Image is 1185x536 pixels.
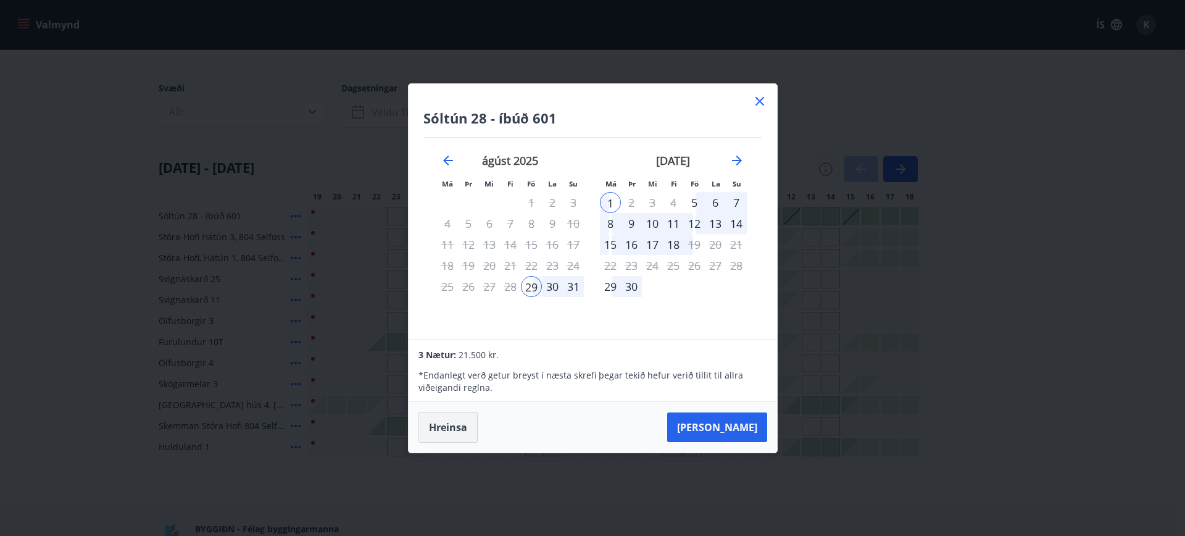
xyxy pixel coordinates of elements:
strong: ágúst 2025 [482,153,538,168]
td: Not available. sunnudagur, 24. ágúst 2025 [563,255,584,276]
td: Not available. þriðjudagur, 2. september 2025 [621,192,642,213]
div: Calendar [423,138,762,324]
small: Má [442,179,453,188]
td: Not available. laugardagur, 9. ágúst 2025 [542,213,563,234]
td: Choose laugardagur, 13. september 2025 as your check-in date. It’s available. [705,213,726,234]
div: 17 [642,234,663,255]
small: La [712,179,720,188]
div: Move forward to switch to the next month. [730,153,744,168]
td: Choose sunnudagur, 7. september 2025 as your check-in date. It’s available. [726,192,747,213]
td: Not available. sunnudagur, 17. ágúst 2025 [563,234,584,255]
div: 11 [663,213,684,234]
div: 31 [563,276,584,297]
div: 16 [621,234,642,255]
div: Aðeins útritun í boði [600,192,621,213]
td: Not available. mánudagur, 18. ágúst 2025 [437,255,458,276]
td: Not available. fimmtudagur, 4. september 2025 [663,192,684,213]
td: Not available. mánudagur, 22. september 2025 [600,255,621,276]
td: Not available. þriðjudagur, 23. september 2025 [621,255,642,276]
td: Not available. fimmtudagur, 25. september 2025 [663,255,684,276]
div: 14 [726,213,747,234]
div: 8 [600,213,621,234]
td: Not available. laugardagur, 16. ágúst 2025 [542,234,563,255]
div: 18 [663,234,684,255]
td: Choose fimmtudagur, 11. september 2025 as your check-in date. It’s available. [663,213,684,234]
td: Choose laugardagur, 6. september 2025 as your check-in date. It’s available. [705,192,726,213]
div: 12 [684,213,705,234]
td: Not available. fimmtudagur, 28. ágúst 2025 [500,276,521,297]
td: Not available. fimmtudagur, 7. ágúst 2025 [500,213,521,234]
td: Selected as end date. mánudagur, 1. september 2025 [600,192,621,213]
td: Not available. laugardagur, 27. september 2025 [705,255,726,276]
div: 7 [726,192,747,213]
h4: Sóltún 28 - íbúð 601 [423,109,762,127]
td: Not available. þriðjudagur, 26. ágúst 2025 [458,276,479,297]
small: Fi [507,179,513,188]
td: Not available. sunnudagur, 10. ágúst 2025 [563,213,584,234]
div: 30 [542,276,563,297]
small: Má [605,179,617,188]
div: 13 [705,213,726,234]
small: La [548,179,557,188]
div: Move backward to switch to the previous month. [441,153,455,168]
td: Not available. miðvikudagur, 13. ágúst 2025 [479,234,500,255]
td: Not available. miðvikudagur, 24. september 2025 [642,255,663,276]
td: Choose föstudagur, 12. september 2025 as your check-in date. It’s available. [684,213,705,234]
td: Choose fimmtudagur, 18. september 2025 as your check-in date. It’s available. [663,234,684,255]
td: Not available. föstudagur, 26. september 2025 [684,255,705,276]
td: Not available. miðvikudagur, 6. ágúst 2025 [479,213,500,234]
td: Not available. þriðjudagur, 19. ágúst 2025 [458,255,479,276]
td: Choose þriðjudagur, 16. september 2025 as your check-in date. It’s available. [621,234,642,255]
td: Not available. mánudagur, 11. ágúst 2025 [437,234,458,255]
td: Selected. sunnudagur, 31. ágúst 2025 [563,276,584,297]
td: Not available. laugardagur, 23. ágúst 2025 [542,255,563,276]
div: 15 [600,234,621,255]
td: Not available. laugardagur, 2. ágúst 2025 [542,192,563,213]
td: Choose föstudagur, 19. september 2025 as your check-in date. It’s available. [684,234,705,255]
td: Not available. miðvikudagur, 20. ágúst 2025 [479,255,500,276]
td: Not available. þriðjudagur, 12. ágúst 2025 [458,234,479,255]
td: Not available. föstudagur, 15. ágúst 2025 [521,234,542,255]
div: 9 [621,213,642,234]
td: Not available. þriðjudagur, 5. ágúst 2025 [458,213,479,234]
td: Choose þriðjudagur, 30. september 2025 as your check-in date. It’s available. [621,276,642,297]
button: Hreinsa [418,412,478,443]
div: Aðeins útritun í boði [684,234,705,255]
small: Fö [527,179,535,188]
td: Not available. fimmtudagur, 14. ágúst 2025 [500,234,521,255]
td: Choose miðvikudagur, 10. september 2025 as your check-in date. It’s available. [642,213,663,234]
div: Aðeins innritun í boði [521,276,542,297]
div: 10 [642,213,663,234]
td: Not available. sunnudagur, 3. ágúst 2025 [563,192,584,213]
small: Su [569,179,578,188]
div: Aðeins innritun í boði [684,192,705,213]
td: Choose miðvikudagur, 17. september 2025 as your check-in date. It’s available. [642,234,663,255]
span: 21.500 kr. [459,349,499,361]
td: Choose mánudagur, 15. september 2025 as your check-in date. It’s available. [600,234,621,255]
div: Aðeins innritun í boði [600,276,621,297]
small: Þr [628,179,636,188]
td: Not available. mánudagur, 4. ágúst 2025 [437,213,458,234]
td: Not available. miðvikudagur, 3. september 2025 [642,192,663,213]
td: Choose þriðjudagur, 9. september 2025 as your check-in date. It’s available. [621,213,642,234]
td: Not available. föstudagur, 22. ágúst 2025 [521,255,542,276]
td: Not available. föstudagur, 1. ágúst 2025 [521,192,542,213]
td: Choose mánudagur, 8. september 2025 as your check-in date. It’s available. [600,213,621,234]
td: Not available. sunnudagur, 21. september 2025 [726,234,747,255]
td: Choose föstudagur, 5. september 2025 as your check-in date. It’s available. [684,192,705,213]
td: Not available. fimmtudagur, 21. ágúst 2025 [500,255,521,276]
button: [PERSON_NAME] [667,412,767,442]
small: Fi [671,179,677,188]
small: Þr [465,179,472,188]
td: Selected. laugardagur, 30. ágúst 2025 [542,276,563,297]
div: 6 [705,192,726,213]
td: Not available. mánudagur, 25. ágúst 2025 [437,276,458,297]
small: Mi [648,179,657,188]
strong: [DATE] [656,153,690,168]
td: Choose mánudagur, 29. september 2025 as your check-in date. It’s available. [600,276,621,297]
small: Mi [484,179,494,188]
div: 30 [621,276,642,297]
small: Su [733,179,741,188]
p: * Endanlegt verð getur breyst í næsta skrefi þegar tekið hefur verið tillit til allra viðeigandi ... [418,369,767,394]
td: Selected as start date. föstudagur, 29. ágúst 2025 [521,276,542,297]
